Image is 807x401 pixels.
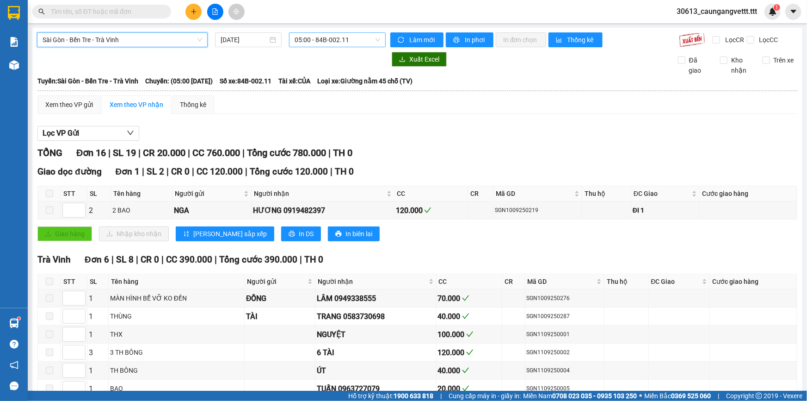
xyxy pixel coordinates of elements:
[110,100,163,110] div: Xem theo VP nhận
[185,4,202,20] button: plus
[299,229,314,239] span: In DS
[220,76,271,86] span: Số xe: 84B-002.11
[756,35,780,45] span: Lọc CC
[438,347,501,358] div: 120.000
[396,205,466,216] div: 120.000
[289,231,295,238] span: printer
[37,77,138,85] b: Tuyến: Sài Gòn - Bến Tre - Trà Vinh
[604,274,648,289] th: Thu hộ
[399,56,406,63] span: download
[192,147,240,158] span: CC 760.000
[60,8,82,18] span: Nhận:
[143,147,185,158] span: CR 20.000
[228,4,245,20] button: aim
[392,52,447,67] button: downloadXuất Excel
[669,6,764,17] span: 30613_caungangvettt.ttt
[328,226,380,241] button: printerIn biên lai
[333,147,352,158] span: TH 0
[567,35,595,45] span: Thống kê
[43,127,79,139] span: Lọc VP Gửi
[147,166,164,177] span: SL 2
[253,205,393,216] div: HƯƠNG 0919482397
[215,254,217,265] span: |
[110,329,243,339] div: THX
[175,188,242,199] span: Người gửi
[438,293,501,304] div: 70.000
[394,392,433,400] strong: 1900 633 818
[281,226,321,241] button: printerIn DS
[390,32,444,47] button: syncLàm mới
[127,129,134,137] span: down
[10,340,18,349] span: question-circle
[221,35,268,45] input: 11/09/2025
[246,293,314,304] div: ĐỒNG
[525,289,605,307] td: SGN1009250276
[145,76,213,86] span: Chuyến: (05:00 [DATE])
[246,311,314,322] div: TÀI
[110,311,243,321] div: THÙNG
[394,186,468,201] th: CC
[9,319,19,328] img: warehouse-icon
[110,383,243,394] div: BAO
[525,307,605,326] td: SGN1009250287
[718,391,719,401] span: |
[409,54,439,64] span: Xuất Excel
[180,100,206,110] div: Thống kê
[112,205,171,215] div: 2 BAO
[468,186,493,201] th: CR
[60,40,154,53] div: 0898944625
[85,254,109,265] span: Đơn 6
[166,254,212,265] span: CC 390.000
[496,188,573,199] span: Mã GD
[348,391,433,401] span: Hỗ trợ kỹ thuật:
[38,8,45,15] span: search
[18,317,20,320] sup: 1
[552,392,637,400] strong: 0708 023 035 - 0935 103 250
[37,254,71,265] span: Trà Vinh
[99,226,169,241] button: downloadNhập kho nhận
[87,186,111,201] th: SL
[462,313,469,320] span: check
[89,347,107,358] div: 3
[438,383,501,395] div: 20.000
[785,4,801,20] button: caret-down
[527,348,603,357] div: SGN1109250002
[191,8,197,15] span: plus
[644,391,711,401] span: Miền Bắc
[409,35,436,45] span: Làm mới
[116,254,134,265] span: SL 8
[192,166,194,177] span: |
[9,60,19,70] img: warehouse-icon
[335,166,354,177] span: TH 0
[109,274,245,289] th: Tên hàng
[8,6,20,20] img: logo-vxr
[679,32,705,47] img: 9k=
[527,330,603,339] div: SGN1109250001
[528,276,595,287] span: Mã GD
[671,392,711,400] strong: 0369 525 060
[51,6,160,17] input: Tìm tên, số ĐT hoặc mã đơn
[756,393,762,399] span: copyright
[116,166,140,177] span: Đơn 1
[437,274,503,289] th: CC
[440,391,442,401] span: |
[769,7,777,16] img: icon-new-feature
[166,166,169,177] span: |
[770,55,798,65] span: Trên xe
[212,8,218,15] span: file-add
[111,186,172,201] th: Tên hàng
[89,311,107,322] div: 1
[45,100,93,110] div: Xem theo VP gửi
[89,383,107,395] div: 1
[37,166,102,177] span: Giao dọc đường
[525,362,605,380] td: SGN1109250004
[634,188,690,199] span: ĐC Giao
[438,365,501,376] div: 40.000
[142,166,144,177] span: |
[527,384,603,393] div: SGN1109250005
[10,382,18,390] span: message
[60,29,154,40] div: NHI
[700,186,797,201] th: Cước giao hàng
[685,55,713,75] span: Đã giao
[76,147,106,158] span: Đơn 16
